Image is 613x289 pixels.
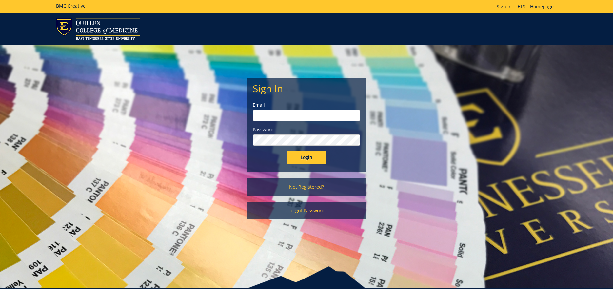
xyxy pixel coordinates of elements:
[497,3,512,10] a: Sign In
[253,83,360,94] h2: Sign In
[514,3,557,10] a: ETSU Homepage
[56,18,140,40] img: ETSU logo
[253,102,360,108] label: Email
[497,3,557,10] p: |
[247,202,366,219] a: Forgot Password
[56,3,86,8] h5: BMC Creative
[287,151,326,164] input: Login
[253,126,360,133] label: Password
[247,178,366,196] a: Not Registered?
